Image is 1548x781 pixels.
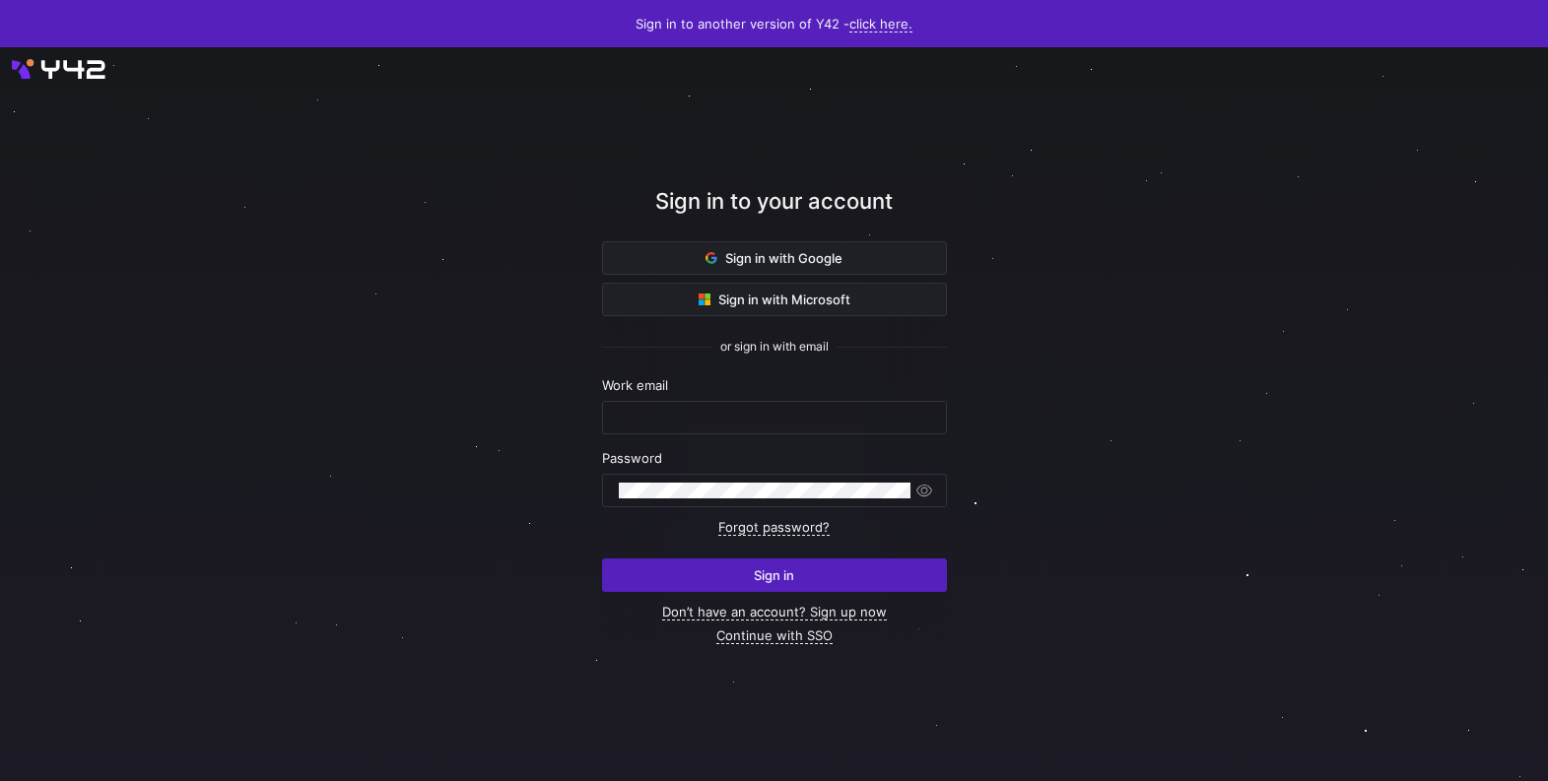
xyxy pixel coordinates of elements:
[849,16,912,33] a: click here.
[602,185,947,241] div: Sign in to your account
[602,377,668,393] span: Work email
[602,283,947,316] button: Sign in with Microsoft
[602,241,947,275] button: Sign in with Google
[720,340,829,354] span: or sign in with email
[718,519,830,536] a: Forgot password?
[602,558,947,592] button: Sign in
[662,604,887,620] a: Don’t have an account? Sign up now
[754,567,794,583] span: Sign in
[716,627,833,644] a: Continue with SSO
[699,292,850,307] span: Sign in with Microsoft
[706,250,842,266] span: Sign in with Google
[602,450,662,466] span: Password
